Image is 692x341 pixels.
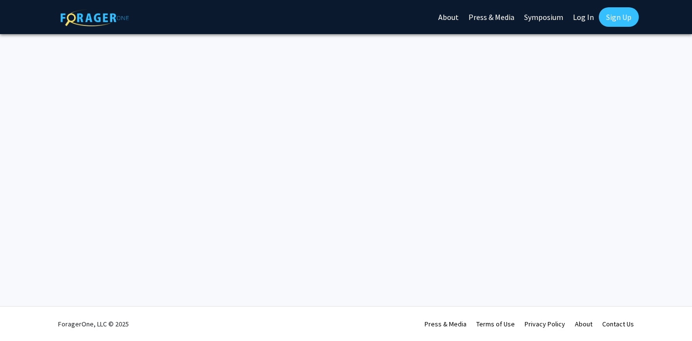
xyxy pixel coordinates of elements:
a: About [575,320,592,328]
a: Press & Media [425,320,467,328]
img: ForagerOne Logo [61,9,129,26]
a: Privacy Policy [525,320,565,328]
div: ForagerOne, LLC © 2025 [58,307,129,341]
a: Terms of Use [476,320,515,328]
a: Sign Up [599,7,639,27]
a: Contact Us [602,320,634,328]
